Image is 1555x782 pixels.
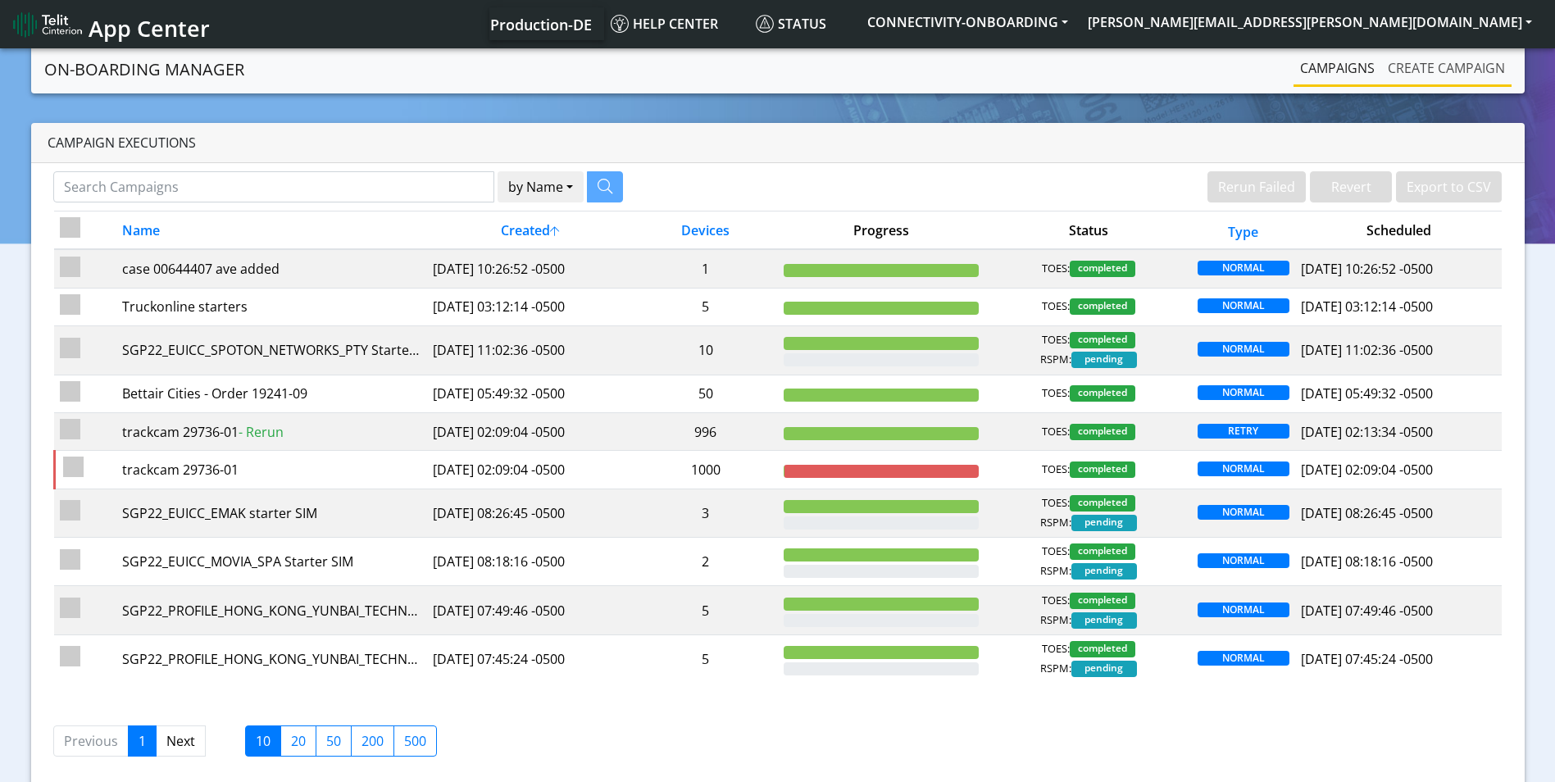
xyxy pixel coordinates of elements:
span: TOES: [1042,298,1070,315]
td: [DATE] 07:49:46 -0500 [426,586,633,634]
th: Status [985,211,1192,250]
span: TOES: [1042,543,1070,560]
div: Bettair Cities - Order 19241-09 [122,384,421,403]
span: NORMAL [1198,385,1289,400]
a: Your current platform instance [489,7,591,40]
span: TOES: [1042,641,1070,657]
span: [DATE] 07:45:24 -0500 [1301,650,1433,668]
span: NORMAL [1198,298,1289,313]
span: NORMAL [1198,651,1289,666]
img: knowledge.svg [611,15,629,33]
span: RSPM: [1040,515,1071,531]
td: [DATE] 02:09:04 -0500 [426,451,633,489]
span: [DATE] 05:49:32 -0500 [1301,384,1433,402]
span: Help center [611,15,718,33]
span: pending [1071,563,1137,580]
div: Campaign Executions [31,123,1525,163]
a: Help center [604,7,749,40]
div: SGP22_EUICC_SPOTON_NETWORKS_PTY Starter SIM esim 3 [122,340,421,360]
span: completed [1070,495,1135,511]
span: NORMAL [1198,261,1289,275]
a: Status [749,7,857,40]
button: CONNECTIVITY-ONBOARDING [857,7,1078,37]
span: completed [1070,298,1135,315]
span: [DATE] 02:09:04 -0500 [1301,461,1433,479]
td: 5 [634,288,779,325]
th: Scheduled [1295,211,1502,250]
div: SGP22_EUICC_EMAK starter SIM [122,503,421,523]
span: completed [1070,461,1135,478]
label: 20 [280,725,316,757]
span: completed [1070,385,1135,402]
span: pending [1071,612,1137,629]
td: 1000 [634,451,779,489]
span: RETRY [1198,424,1289,439]
a: Next [156,725,206,757]
td: [DATE] 11:02:36 -0500 [426,326,633,375]
span: [DATE] 10:26:52 -0500 [1301,260,1433,278]
span: pending [1071,515,1137,531]
td: [DATE] 02:09:04 -0500 [426,412,633,450]
span: completed [1070,424,1135,440]
span: [DATE] 08:26:45 -0500 [1301,504,1433,522]
td: 3 [634,489,779,537]
th: Type [1192,211,1295,250]
td: [DATE] 10:26:52 -0500 [426,249,633,288]
th: Name [116,211,426,250]
a: Create campaign [1381,52,1512,84]
div: SGP22_PROFILE_HONG_KONG_YUNBAI_TECHNOLOGY_CO starter SIM eProfile 2 virtual [122,649,421,669]
div: SGP22_EUICC_MOVIA_SPA Starter SIM [122,552,421,571]
td: 2 [634,538,779,586]
td: [DATE] 08:26:45 -0500 [426,489,633,537]
span: completed [1070,593,1135,609]
label: 10 [245,725,281,757]
div: Truckonline starters [122,297,421,316]
span: RSPM: [1040,352,1071,368]
th: Progress [778,211,984,250]
label: 200 [351,725,394,757]
span: [DATE] 08:18:16 -0500 [1301,552,1433,571]
a: 1 [128,725,157,757]
button: Rerun Failed [1207,171,1306,202]
td: [DATE] 05:49:32 -0500 [426,375,633,412]
input: Search Campaigns [53,171,494,202]
span: RSPM: [1040,661,1071,677]
a: On-Boarding Manager [44,53,244,86]
span: [DATE] 02:13:34 -0500 [1301,423,1433,441]
div: SGP22_PROFILE_HONG_KONG_YUNBAI_TECHNOLOGY_CO eProfile 3 [122,601,421,621]
div: trackcam 29736-01 [122,460,421,480]
span: pending [1071,661,1137,677]
label: 50 [316,725,352,757]
span: [DATE] 03:12:14 -0500 [1301,298,1433,316]
span: completed [1070,261,1135,277]
span: NORMAL [1198,505,1289,520]
span: NORMAL [1198,461,1289,476]
button: by Name [498,171,584,202]
span: RSPM: [1040,612,1071,629]
span: RSPM: [1040,563,1071,580]
span: NORMAL [1198,553,1289,568]
span: NORMAL [1198,342,1289,357]
span: TOES: [1042,461,1070,478]
span: TOES: [1042,495,1070,511]
a: Campaigns [1294,52,1381,84]
div: trackcam 29736-01 [122,422,421,442]
span: TOES: [1042,332,1070,348]
td: 50 [634,375,779,412]
span: completed [1070,332,1135,348]
span: NORMAL [1198,602,1289,617]
span: [DATE] 07:49:46 -0500 [1301,602,1433,620]
span: [DATE] 11:02:36 -0500 [1301,341,1433,359]
span: App Center [89,13,210,43]
span: - Rerun [239,423,284,441]
th: Created [426,211,633,250]
button: Export to CSV [1396,171,1502,202]
span: Production-DE [490,15,592,34]
td: 5 [634,586,779,634]
th: Devices [634,211,779,250]
span: TOES: [1042,593,1070,609]
label: 500 [393,725,437,757]
td: 10 [634,326,779,375]
span: Status [756,15,826,33]
span: TOES: [1042,424,1070,440]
